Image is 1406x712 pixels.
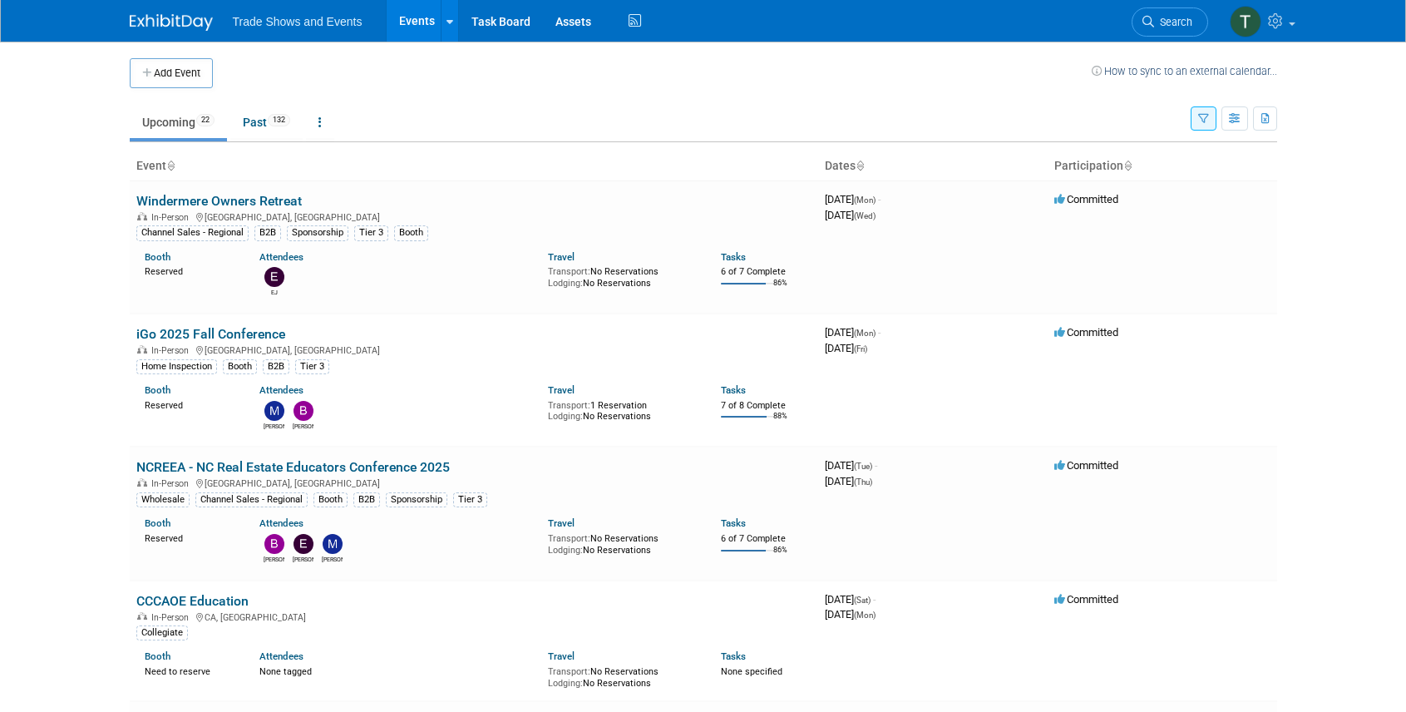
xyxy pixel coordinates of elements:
[287,225,348,240] div: Sponsorship
[195,492,308,507] div: Channel Sales - Regional
[136,610,812,623] div: CA, [GEOGRAPHIC_DATA]
[166,159,175,172] a: Sort by Event Name
[548,650,575,662] a: Travel
[773,412,787,434] td: 88%
[151,612,194,623] span: In-Person
[263,359,289,374] div: B2B
[825,459,877,472] span: [DATE]
[264,267,284,287] img: EJ Igama
[137,212,147,220] img: In-Person Event
[136,625,188,640] div: Collegiate
[721,517,746,529] a: Tasks
[130,58,213,88] button: Add Event
[721,666,782,677] span: None specified
[854,211,876,220] span: (Wed)
[548,666,590,677] span: Transport:
[294,401,313,421] img: Bobby DeSpain
[873,593,876,606] span: -
[878,326,881,339] span: -
[136,359,217,374] div: Home Inspection
[548,530,696,556] div: No Reservations No Reservations
[825,193,881,205] span: [DATE]
[145,663,235,678] div: Need to reserve
[854,462,872,471] span: (Tue)
[818,152,1048,180] th: Dates
[145,251,170,263] a: Booth
[825,209,876,221] span: [DATE]
[1230,6,1261,37] img: Tiff Wagner
[1154,16,1192,28] span: Search
[137,612,147,621] img: In-Person Event
[548,411,583,422] span: Lodging:
[259,384,303,396] a: Attendees
[223,359,257,374] div: Booth
[233,15,363,28] span: Trade Shows and Events
[136,492,190,507] div: Wholesale
[721,400,812,412] div: 7 of 8 Complete
[259,650,303,662] a: Attendees
[230,106,303,138] a: Past132
[825,608,876,621] span: [DATE]
[136,476,812,489] div: [GEOGRAPHIC_DATA], [GEOGRAPHIC_DATA]
[145,263,235,278] div: Reserved
[295,359,329,374] div: Tier 3
[548,251,575,263] a: Travel
[136,593,249,609] a: CCCAOE Education
[1123,159,1132,172] a: Sort by Participation Type
[548,263,696,289] div: No Reservations No Reservations
[259,517,303,529] a: Attendees
[548,278,583,289] span: Lodging:
[264,421,284,431] div: Michael Cardillo
[548,400,590,411] span: Transport:
[136,225,249,240] div: Channel Sales - Regional
[254,225,281,240] div: B2B
[721,384,746,396] a: Tasks
[151,345,194,356] span: In-Person
[825,475,872,487] span: [DATE]
[854,477,872,487] span: (Thu)
[1132,7,1208,37] a: Search
[293,421,313,431] div: Bobby DeSpain
[136,210,812,223] div: [GEOGRAPHIC_DATA], [GEOGRAPHIC_DATA]
[721,266,812,278] div: 6 of 7 Complete
[264,401,284,421] img: Michael Cardillo
[825,342,867,354] span: [DATE]
[268,114,290,126] span: 132
[394,225,428,240] div: Booth
[548,397,696,423] div: 1 Reservation No Reservations
[293,554,313,564] div: Erin Shepard
[259,251,303,263] a: Attendees
[130,106,227,138] a: Upcoming22
[854,611,876,620] span: (Mon)
[313,492,348,507] div: Booth
[548,266,590,277] span: Transport:
[1092,65,1277,77] a: How to sync to an external calendar...
[353,492,380,507] div: B2B
[548,517,575,529] a: Travel
[548,545,583,556] span: Lodging:
[386,492,447,507] div: Sponsorship
[151,478,194,489] span: In-Person
[264,534,284,554] img: Barbara Wilkinson
[196,114,215,126] span: 22
[721,251,746,263] a: Tasks
[548,678,583,689] span: Lodging:
[856,159,864,172] a: Sort by Start Date
[453,492,487,507] div: Tier 3
[875,459,877,472] span: -
[1054,593,1118,606] span: Committed
[137,478,147,487] img: In-Person Event
[145,397,235,412] div: Reserved
[145,650,170,662] a: Booth
[773,279,787,301] td: 86%
[136,343,812,356] div: [GEOGRAPHIC_DATA], [GEOGRAPHIC_DATA]
[825,593,876,606] span: [DATE]
[137,345,147,354] img: In-Person Event
[721,533,812,545] div: 6 of 7 Complete
[1054,459,1118,472] span: Committed
[854,195,876,205] span: (Mon)
[878,193,881,205] span: -
[548,663,696,689] div: No Reservations No Reservations
[151,212,194,223] span: In-Person
[136,193,302,209] a: Windermere Owners Retreat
